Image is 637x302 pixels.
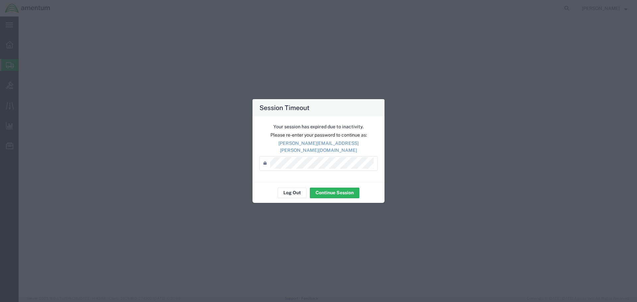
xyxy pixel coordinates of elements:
[259,103,310,112] h4: Session Timeout
[259,132,378,139] p: Please re-enter your password to continue as:
[278,188,307,198] button: Log Out
[259,123,378,130] p: Your session has expired due to inactivity.
[259,140,378,154] p: [PERSON_NAME][EMAIL_ADDRESS][PERSON_NAME][DOMAIN_NAME]
[310,188,359,198] button: Continue Session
